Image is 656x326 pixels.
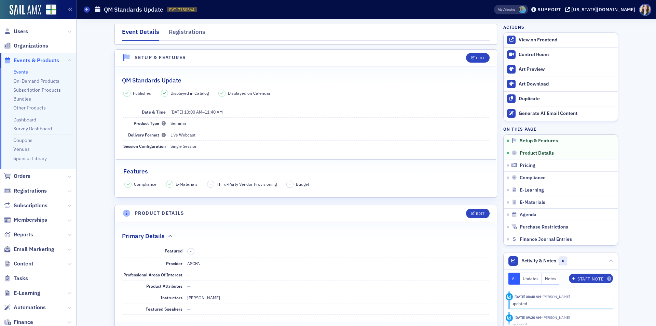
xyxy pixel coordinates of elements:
span: E-Learning [520,187,544,193]
h4: On this page [503,126,618,132]
span: Subscriptions [14,202,47,209]
span: Finance Journal Entries [520,236,572,243]
button: Duplicate [504,91,618,106]
button: Staff Note [569,274,613,283]
button: Edit [466,53,490,63]
span: Provider [166,261,182,266]
span: Memberships [14,216,47,224]
span: Organizations [14,42,48,50]
span: Viewing [498,7,515,12]
a: Events & Products [4,57,59,64]
span: Displayed in Catalog [170,90,209,96]
span: 0 [559,257,567,265]
span: Delivery Format [128,132,166,138]
h2: Features [123,167,148,176]
span: – [210,182,212,186]
span: – [289,182,291,186]
time: 3/27/2025 09:20 AM [515,315,541,320]
a: Memberships [4,216,47,224]
button: Notes [542,273,560,285]
span: Product Attributes [146,283,182,289]
h4: Product Details [135,210,184,217]
span: Email Marketing [14,246,54,253]
span: Featured Speakers [146,306,182,312]
span: Pricing [520,162,535,169]
span: Featured [165,248,182,253]
span: Reports [14,231,33,238]
h2: QM Standards Update [122,76,181,85]
span: ASCPA [187,261,200,266]
div: Registrations [169,27,205,40]
a: Coupons [13,137,32,143]
div: Also [498,7,504,12]
a: Art Preview [504,62,618,77]
span: Professional Areas Of Interest [123,272,182,277]
span: Instructors [161,295,182,300]
span: E-Learning [14,289,40,297]
h2: Primary Details [122,232,165,240]
span: Product Type [134,120,166,126]
a: Dashboard [13,117,36,123]
div: Art Preview [519,66,614,73]
button: [US_STATE][DOMAIN_NAME] [565,7,638,12]
div: Support [537,6,561,13]
time: 11:40 AM [205,109,223,115]
button: Updates [520,273,542,285]
img: SailAMX [46,4,56,15]
span: Kristi Gates [519,6,526,13]
div: Update [506,293,513,300]
a: E-Learning [4,289,40,297]
h4: Setup & Features [135,54,186,61]
span: Registrations [14,187,47,195]
button: All [508,273,520,285]
span: Events & Products [14,57,59,64]
span: — [187,306,191,312]
div: Staff Note [577,277,603,281]
span: – [190,249,192,254]
a: Subscription Products [13,87,61,93]
a: View Homepage [41,4,56,16]
div: [PERSON_NAME] [187,295,220,301]
span: Published [133,90,151,96]
a: Content [4,260,33,268]
span: Kristi Gates [541,315,570,320]
div: Update [506,314,513,322]
span: Users [14,28,28,35]
a: Tasks [4,275,28,282]
div: Edit [476,212,484,216]
span: Kristi Gates [541,294,570,299]
time: 10:00 AM [184,109,202,115]
span: Seminar [170,120,187,126]
button: Generate AI Email Content [504,106,618,121]
span: — [187,283,191,289]
a: Sponsor Library [13,155,47,161]
a: Orders [4,172,30,180]
span: Product Details [520,150,554,156]
div: Art Download [519,81,614,87]
span: Content [14,260,33,268]
span: Live Webcast [170,132,195,138]
span: Profile [639,4,651,16]
div: Generate AI Email Content [519,110,614,117]
span: Purchase Restrictions [520,224,568,230]
span: Setup & Features [520,138,558,144]
a: On-Demand Products [13,78,59,84]
div: [US_STATE][DOMAIN_NAME] [571,6,635,13]
div: Duplicate [519,96,614,102]
a: View on Frontend [504,33,618,47]
span: Single Session [170,143,197,149]
span: – [170,109,223,115]
div: Edit [476,56,484,60]
span: — [187,272,191,277]
span: Compliance [134,181,156,187]
span: E-Materials [520,199,545,206]
a: Venues [13,146,30,152]
span: Tasks [14,275,28,282]
img: SailAMX [10,5,41,16]
a: Control Room [504,48,618,62]
a: Subscriptions [4,202,47,209]
a: Bundles [13,96,31,102]
a: Survey Dashboard [13,126,52,132]
span: Third-Party Vendor Provisioning [217,181,277,187]
span: EVT-7150564 [169,7,194,13]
